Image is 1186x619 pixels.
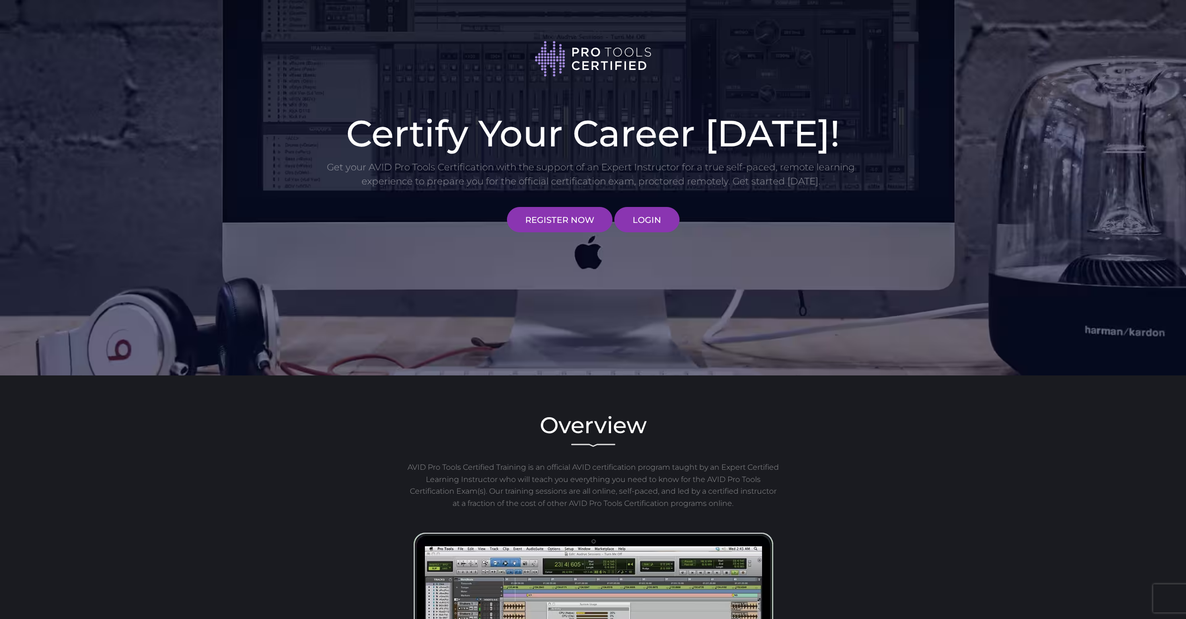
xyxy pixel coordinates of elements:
[614,207,680,232] a: LOGIN
[326,160,856,188] p: Get your AVID Pro Tools Certification with the support of an Expert Instructor for a true self-pa...
[326,414,861,436] h2: Overview
[326,115,861,152] h1: Certify Your Career [DATE]!
[507,207,612,232] a: REGISTER NOW
[406,461,780,509] p: AVID Pro Tools Certified Training is an official AVID certification program taught by an Expert C...
[535,40,652,78] img: Pro Tools Certified logo
[571,443,615,447] img: decorative line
